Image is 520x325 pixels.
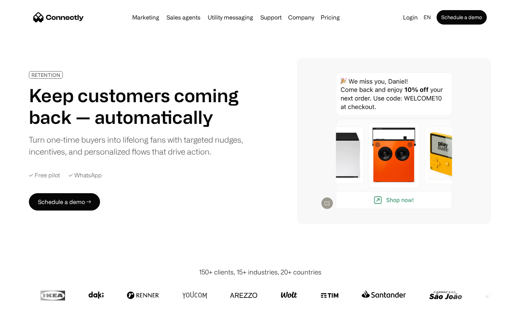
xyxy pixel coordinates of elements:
[14,312,43,322] ul: Language list
[129,14,162,20] a: Marketing
[318,14,343,20] a: Pricing
[205,14,256,20] a: Utility messaging
[29,84,248,128] h1: Keep customers coming back — automatically
[29,134,248,157] div: Turn one-time buyers into lifelong fans with targeted nudges, incentives, and personalized flows ...
[69,172,102,179] div: ✓ WhatsApp
[29,172,60,179] div: ✓ Free pilot
[31,72,60,78] div: RETENTION
[437,10,487,25] a: Schedule a demo
[424,12,431,22] div: en
[7,312,43,322] aside: Language selected: English
[400,12,421,22] a: Login
[199,267,321,277] div: 150+ clients, 15+ industries, 20+ countries
[29,193,100,211] a: Schedule a demo →
[257,14,285,20] a: Support
[164,14,203,20] a: Sales agents
[288,12,314,22] div: Company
